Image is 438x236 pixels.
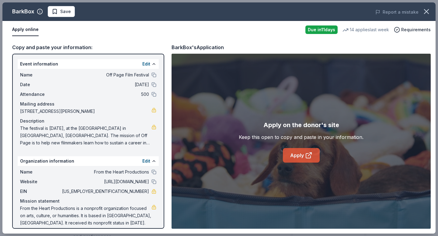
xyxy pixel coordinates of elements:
button: Edit [142,60,150,68]
div: Copy and paste your information: [12,43,164,51]
span: EIN [20,188,61,195]
div: BarkBox's Application [172,43,224,51]
span: Name [20,168,61,176]
span: [STREET_ADDRESS][PERSON_NAME] [20,108,151,115]
div: Description [20,117,156,125]
div: Apply on the donor's site [263,120,339,130]
a: Apply [283,148,320,163]
span: [DATE] [61,81,149,88]
span: Requirements [401,26,431,33]
div: Due in 11 days [305,25,338,34]
span: Name [20,71,61,79]
div: 14 applies last week [342,26,389,33]
span: Attendance [20,91,61,98]
button: Report a mistake [375,8,419,16]
span: Off Page Film Festival [61,71,149,79]
span: [URL][DOMAIN_NAME] [61,178,149,185]
span: From the Heart Productions is a nonprofit organization focused on arts, culture, or humanities. I... [20,205,151,227]
button: Edit [142,157,150,165]
div: BarkBox [12,7,34,16]
div: Mailing address [20,100,156,108]
span: From the Heart Productions [61,168,149,176]
div: Organization information [18,156,159,166]
span: Date [20,81,61,88]
span: Website [20,178,61,185]
div: Keep this open to copy and paste in your information. [239,133,363,141]
span: Save [60,8,71,15]
span: The festival is [DATE], at the [GEOGRAPHIC_DATA] in [GEOGRAPHIC_DATA], [GEOGRAPHIC_DATA]. The mis... [20,125,151,147]
div: Event information [18,59,159,69]
button: Requirements [394,26,431,33]
button: Save [48,6,75,17]
div: Mission statement [20,197,156,205]
span: 500 [61,91,149,98]
span: [US_EMPLOYER_IDENTIFICATION_NUMBER] [61,188,149,195]
button: Apply online [12,23,39,36]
